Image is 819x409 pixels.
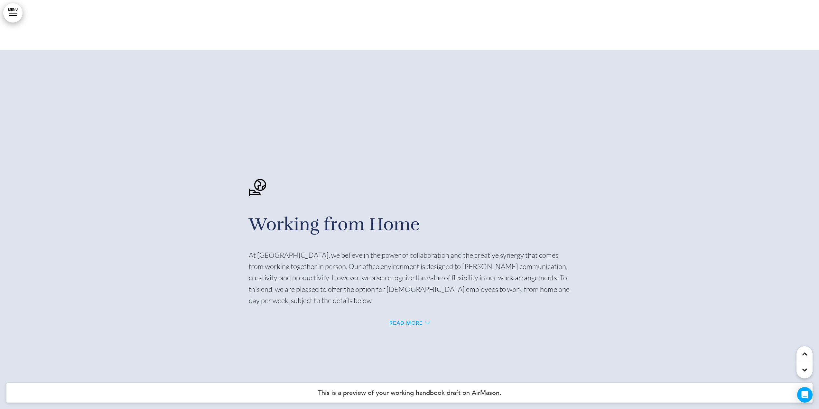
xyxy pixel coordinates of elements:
a: MENU [3,3,23,23]
img: 1738081021111-streamline-icon-ecology-globe-hand150x150.PNG [249,179,266,196]
h4: This is a preview of your working handbook draft on AirMason. [6,383,813,403]
h1: Working from Home [249,216,571,233]
span: Read More [389,321,423,326]
div: Open Intercom Messenger [797,387,813,403]
p: At [GEOGRAPHIC_DATA], we believe in the power of collaboration and the creative synergy that come... [249,249,571,306]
